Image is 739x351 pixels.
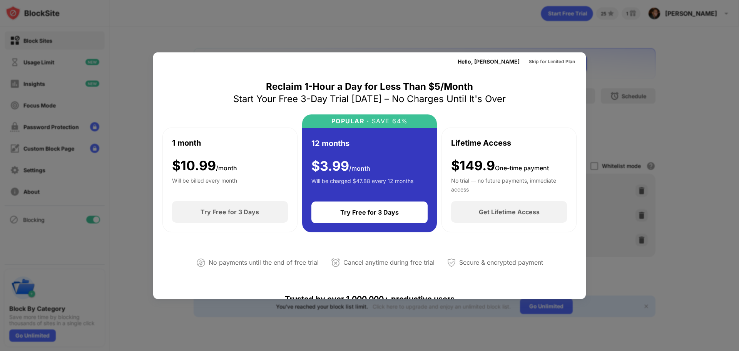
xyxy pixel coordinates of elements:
div: Skip for Limited Plan [529,58,575,65]
img: secured-payment [447,258,456,267]
div: Get Lifetime Access [479,208,540,216]
span: /month [216,164,237,172]
div: Try Free for 3 Days [340,208,399,216]
div: $149.9 [451,158,549,174]
span: One-time payment [495,164,549,172]
div: $ 3.99 [311,158,370,174]
div: Reclaim 1-Hour a Day for Less Than $5/Month [266,81,473,93]
div: Lifetime Access [451,137,511,149]
div: Hello, [PERSON_NAME] [458,59,520,65]
img: not-paying [196,258,206,267]
span: /month [349,165,370,172]
div: SAVE 64% [369,118,408,125]
div: Secure & encrypted payment [459,257,543,268]
div: No trial — no future payments, immediate access [451,176,567,192]
div: No payments until the end of free trial [209,257,319,268]
img: cancel-anytime [331,258,340,267]
div: 12 months [311,138,349,149]
div: POPULAR · [331,118,369,125]
div: 1 month [172,137,201,149]
div: Trusted by over 1,000,000+ productive users [162,280,577,317]
div: $ 10.99 [172,158,237,174]
div: Will be charged $47.88 every 12 months [311,177,413,192]
div: Start Your Free 3-Day Trial [DATE] – No Charges Until It's Over [233,93,506,105]
div: Will be billed every month [172,176,237,192]
div: Cancel anytime during free trial [343,257,435,268]
div: Try Free for 3 Days [201,208,259,216]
